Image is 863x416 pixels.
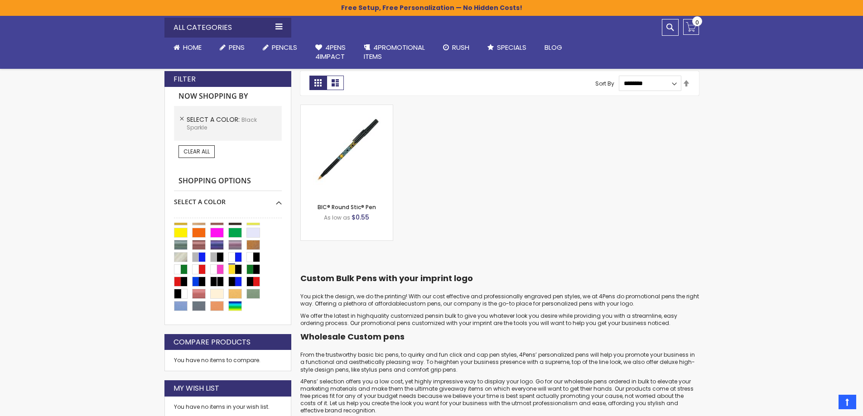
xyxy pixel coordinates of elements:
[404,300,441,307] a: custom pens
[174,403,282,411] div: You have no items in your wish list.
[178,145,215,158] a: Clear All
[174,337,251,347] strong: Compare Products
[187,116,257,131] span: Black Sparkle
[364,43,425,61] span: 4PROMOTIONAL ITEMS
[595,79,614,87] label: Sort By
[300,378,699,415] p: 4Pens’ selection offers you a low cost, yet highly impressive way to display your logo. Go for ou...
[300,331,405,342] strong: Wholesale Custom pens
[174,191,282,206] div: Select A Color
[497,43,526,52] span: Specials
[164,350,291,371] div: You have no items to compare.
[370,312,439,320] a: quality customized pens
[300,273,473,284] strong: Custom Bulk Pens with your imprint logo
[187,115,241,124] span: Select A Color
[183,148,210,155] span: Clear All
[164,18,291,38] div: All Categories
[434,38,478,57] a: Rush
[683,19,699,35] a: 0
[254,38,306,57] a: Pencils
[352,213,369,222] span: $0.55
[318,203,376,211] a: BIC® Round Stic® Pen
[300,293,699,307] p: You pick the design, we do the printing! With our cost effective and professionally engraved pen ...
[300,351,699,373] p: From the trustworthy basic bic pens, to quirky and fun click and cap pen styles, 4Pens’ personali...
[174,383,219,393] strong: My Wish List
[174,87,282,106] strong: Now Shopping by
[301,105,393,112] a: BIC® Round Stic® Pen-Black Sparkle
[229,43,245,52] span: Pens
[183,43,202,52] span: Home
[164,38,211,57] a: Home
[535,38,571,57] a: Blog
[315,43,346,61] span: 4Pens 4impact
[324,214,350,221] span: As low as
[695,18,699,27] span: 0
[452,43,469,52] span: Rush
[478,38,535,57] a: Specials
[545,43,562,52] span: Blog
[839,395,856,409] a: Top
[300,312,699,327] p: We offer the latest in high in bulk to give you whatever look you desire while providing you with...
[309,76,327,90] strong: Grid
[301,105,393,197] img: BIC® Round Stic® Pen-Black Sparkle
[306,38,355,67] a: 4Pens4impact
[272,43,297,52] span: Pencils
[174,74,196,84] strong: Filter
[174,172,282,191] strong: Shopping Options
[355,38,434,67] a: 4PROMOTIONALITEMS
[211,38,254,57] a: Pens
